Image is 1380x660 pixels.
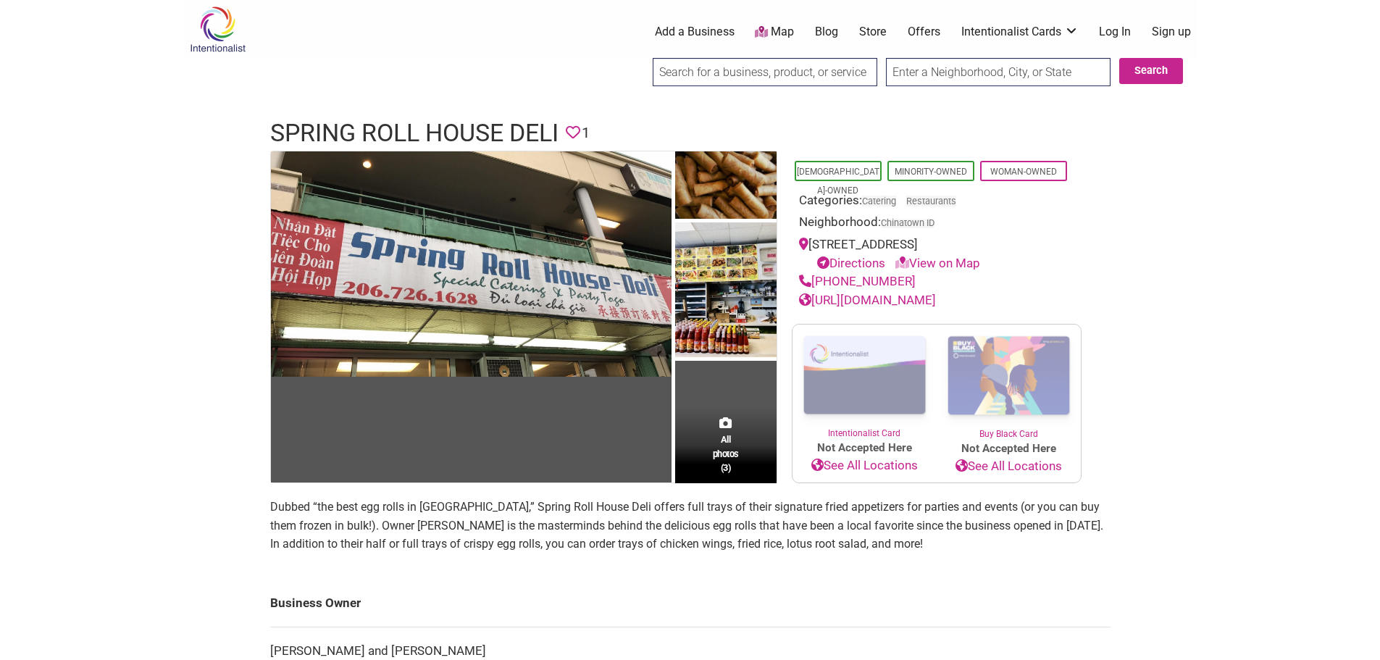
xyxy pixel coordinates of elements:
span: 1 [582,122,590,144]
a: [PHONE_NUMBER] [799,274,916,288]
a: View on Map [895,256,980,270]
a: Offers [908,24,940,40]
span: Not Accepted Here [937,440,1081,457]
a: Map [755,24,794,41]
a: Blog [815,24,838,40]
a: Catering [862,196,896,206]
a: Log In [1099,24,1131,40]
a: [DEMOGRAPHIC_DATA]-Owned [797,167,879,196]
div: [STREET_ADDRESS] [799,235,1074,272]
a: Woman-Owned [990,167,1057,177]
div: Categories: [799,191,1074,214]
a: Sign up [1152,24,1191,40]
a: See All Locations [793,456,937,475]
input: Enter a Neighborhood, City, or State [886,58,1111,86]
a: See All Locations [937,457,1081,476]
a: [URL][DOMAIN_NAME] [799,293,936,307]
a: Intentionalist Cards [961,24,1079,40]
input: Search for a business, product, or service [653,58,877,86]
img: Intentionalist Card [793,325,937,427]
button: Search [1119,58,1183,84]
span: All photos (3) [713,433,739,474]
p: Dubbed “the best egg rolls in [GEOGRAPHIC_DATA],” Spring Roll House Deli offers full trays of the... [270,498,1111,554]
a: Add a Business [655,24,735,40]
a: Restaurants [906,196,956,206]
h1: Spring Roll House Deli [270,116,559,151]
span: Not Accepted Here [793,440,937,456]
span: Chinatown ID [881,219,934,228]
a: Store [859,24,887,40]
a: Buy Black Card [937,325,1081,440]
a: Intentionalist Card [793,325,937,440]
img: Buy Black Card [937,325,1081,427]
div: Neighborhood: [799,213,1074,235]
td: Business Owner [270,580,1111,627]
img: Intentionalist [183,6,252,53]
a: Minority-Owned [895,167,967,177]
a: Directions [817,256,885,270]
